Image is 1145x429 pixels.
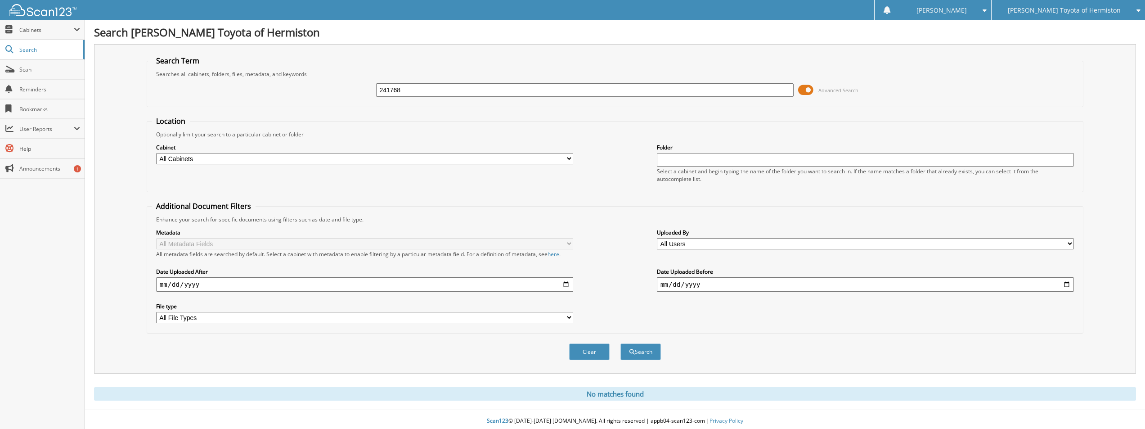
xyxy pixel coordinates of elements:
[156,277,573,292] input: start
[657,167,1074,183] div: Select a cabinet and begin typing the name of the folder you want to search in. If the name match...
[657,229,1074,236] label: Uploaded By
[19,125,74,133] span: User Reports
[152,116,190,126] legend: Location
[152,131,1078,138] div: Optionally limit your search to a particular cabinet or folder
[74,165,81,172] div: 1
[569,343,610,360] button: Clear
[152,70,1078,78] div: Searches all cabinets, folders, files, metadata, and keywords
[94,25,1136,40] h1: Search [PERSON_NAME] Toyota of Hermiston
[487,417,508,424] span: Scan123
[156,144,573,151] label: Cabinet
[156,229,573,236] label: Metadata
[19,66,80,73] span: Scan
[152,201,256,211] legend: Additional Document Filters
[620,343,661,360] button: Search
[19,105,80,113] span: Bookmarks
[94,387,1136,401] div: No matches found
[19,26,74,34] span: Cabinets
[818,87,858,94] span: Advanced Search
[156,303,573,310] label: File type
[9,4,76,16] img: scan123-logo-white.svg
[657,144,1074,151] label: Folder
[19,46,79,54] span: Search
[156,250,573,258] div: All metadata fields are searched by default. Select a cabinet with metadata to enable filtering b...
[152,56,204,66] legend: Search Term
[19,86,80,93] span: Reminders
[19,145,80,153] span: Help
[152,216,1078,223] div: Enhance your search for specific documents using filters such as date and file type.
[657,268,1074,275] label: Date Uploaded Before
[1008,8,1121,13] span: [PERSON_NAME] Toyota of Hermiston
[709,417,743,424] a: Privacy Policy
[156,268,573,275] label: Date Uploaded After
[916,8,967,13] span: [PERSON_NAME]
[548,250,559,258] a: here
[19,165,80,172] span: Announcements
[657,277,1074,292] input: end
